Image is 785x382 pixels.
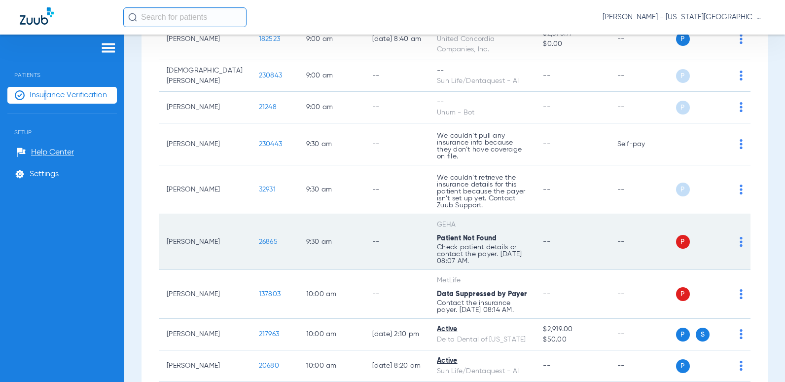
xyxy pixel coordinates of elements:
span: P [676,69,690,83]
span: Setup [7,114,117,136]
span: 230443 [259,141,283,148]
td: [PERSON_NAME] [159,165,251,214]
span: P [676,359,690,373]
span: Settings [30,169,59,179]
span: P [676,287,690,301]
td: [PERSON_NAME] [159,18,251,60]
img: group-dot-blue.svg [740,139,743,149]
span: $2,919.00 [543,324,601,335]
td: [DATE] 8:40 AM [364,18,429,60]
span: Insurance Verification [30,90,107,100]
td: -- [609,165,676,214]
div: MetLife [437,275,527,286]
p: We couldn’t pull any insurance info because they don’t have coverage on file. [437,132,527,160]
td: [PERSON_NAME] [159,270,251,319]
span: P [676,183,690,196]
td: 9:30 AM [298,123,364,165]
img: group-dot-blue.svg [740,102,743,112]
div: GEHA [437,220,527,230]
td: [PERSON_NAME] [159,123,251,165]
span: P [676,32,690,46]
td: -- [609,270,676,319]
img: Search Icon [128,13,137,22]
div: Delta Dental of [US_STATE] [437,335,527,345]
span: 21248 [259,104,277,111]
span: -- [543,72,550,79]
span: P [676,328,690,342]
td: -- [364,214,429,270]
td: -- [609,18,676,60]
iframe: Chat Widget [736,335,785,382]
td: -- [609,350,676,382]
td: 9:00 AM [298,60,364,92]
img: group-dot-blue.svg [740,237,743,247]
a: Help Center [16,148,74,157]
span: 137803 [259,291,281,298]
span: P [676,101,690,115]
div: United Concordia Companies, Inc. [437,34,527,55]
span: P [676,235,690,249]
span: $0.00 [543,39,601,49]
span: [PERSON_NAME] - [US_STATE][GEOGRAPHIC_DATA] Dental - [GEOGRAPHIC_DATA] [603,12,765,22]
span: 32931 [259,186,276,193]
td: 9:30 AM [298,214,364,270]
td: [PERSON_NAME] [159,350,251,382]
td: 9:00 AM [298,92,364,123]
td: Self-pay [609,123,676,165]
span: 182523 [259,36,281,42]
img: group-dot-blue.svg [740,289,743,299]
td: 10:00 AM [298,319,364,350]
img: hamburger-icon [101,42,116,54]
div: -- [437,97,527,108]
div: Sun Life/Dentaquest - AI [437,76,527,86]
td: [DATE] 8:20 AM [364,350,429,382]
td: -- [609,214,676,270]
td: -- [364,123,429,165]
span: S [696,328,710,342]
img: group-dot-blue.svg [740,329,743,339]
span: -- [543,104,550,111]
td: [DATE] 2:10 PM [364,319,429,350]
div: Sun Life/Dentaquest - AI [437,366,527,377]
span: -- [543,186,550,193]
span: Patients [7,57,117,78]
img: group-dot-blue.svg [740,185,743,194]
p: Check patient details or contact the payer. [DATE] 08:07 AM. [437,244,527,265]
td: 10:00 AM [298,270,364,319]
div: Active [437,356,527,366]
span: 230843 [259,72,283,79]
span: Data Suppressed by Payer [437,291,527,298]
span: 217963 [259,331,280,338]
span: -- [543,238,550,245]
td: [PERSON_NAME] [159,92,251,123]
span: Help Center [31,148,74,157]
td: -- [364,60,429,92]
td: -- [609,60,676,92]
td: [DEMOGRAPHIC_DATA][PERSON_NAME] [159,60,251,92]
td: -- [364,92,429,123]
td: 9:30 AM [298,165,364,214]
td: -- [364,270,429,319]
img: group-dot-blue.svg [740,34,743,44]
span: $50.00 [543,335,601,345]
td: -- [609,92,676,123]
span: -- [543,141,550,148]
td: [PERSON_NAME] [159,319,251,350]
td: 9:00 AM [298,18,364,60]
td: [PERSON_NAME] [159,214,251,270]
p: Contact the insurance payer. [DATE] 08:14 AM. [437,300,527,313]
div: Active [437,324,527,335]
span: -- [543,291,550,298]
td: 10:00 AM [298,350,364,382]
div: Unum - Bot [437,108,527,118]
div: -- [437,66,527,76]
span: 26865 [259,238,278,245]
img: Zuub Logo [20,7,54,25]
td: -- [364,165,429,214]
p: We couldn’t retrieve the insurance details for this patient because the payer isn’t set up yet. C... [437,174,527,209]
img: group-dot-blue.svg [740,71,743,80]
span: Patient Not Found [437,235,497,242]
td: -- [609,319,676,350]
span: 20680 [259,362,279,369]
